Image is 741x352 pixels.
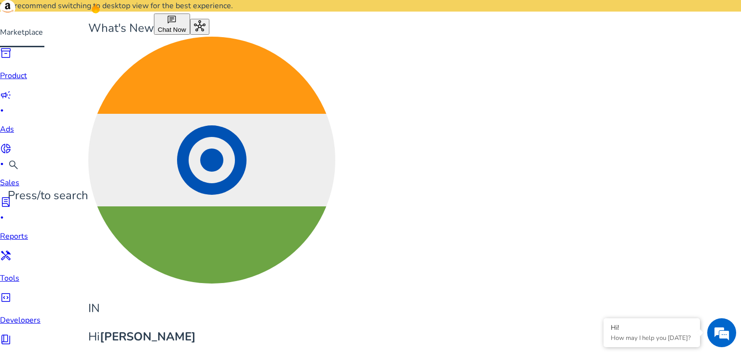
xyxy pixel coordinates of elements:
b: [PERSON_NAME] [100,329,196,344]
button: hub [190,19,209,35]
span: hub [194,20,206,32]
p: IN [88,300,335,317]
span: What's New [88,20,154,36]
button: chatChat Now [154,14,190,35]
div: Hi! [611,323,693,332]
p: Press to search [8,187,88,204]
img: in.svg [88,37,335,284]
span: Chat Now [158,26,186,33]
span: chat [167,15,177,25]
p: How may I help you today? [611,334,693,342]
p: Hi [88,328,335,345]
